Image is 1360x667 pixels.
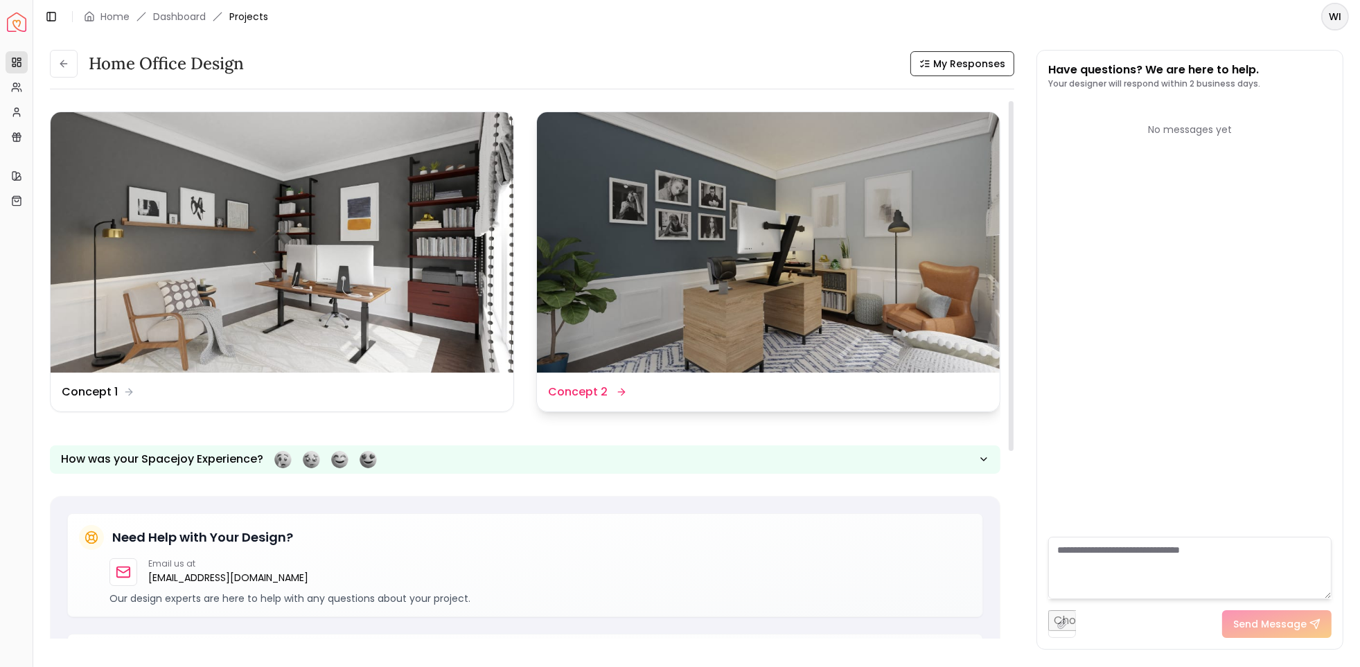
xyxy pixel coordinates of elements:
nav: breadcrumb [84,10,268,24]
p: Your designer will respond within 2 business days. [1048,78,1260,89]
p: Email us at [148,558,308,569]
div: No messages yet [1048,123,1332,136]
dd: Concept 2 [548,384,608,400]
a: Concept 2Concept 2 [536,112,1000,412]
button: My Responses [910,51,1014,76]
p: Have questions? We are here to help. [1048,62,1260,78]
a: Dashboard [153,10,206,24]
img: Concept 1 [51,112,513,373]
button: How was your Spacejoy Experience?Feeling terribleFeeling badFeeling goodFeeling awesome [50,445,1000,474]
span: My Responses [933,57,1005,71]
button: WI [1321,3,1349,30]
img: Spacejoy Logo [7,12,26,32]
p: How was your Spacejoy Experience? [61,451,263,468]
h5: Need Help with Your Design? [112,528,293,547]
a: [EMAIL_ADDRESS][DOMAIN_NAME] [148,569,308,586]
p: Our design experts are here to help with any questions about your project. [109,592,971,605]
img: Concept 2 [537,112,1000,373]
dd: Concept 1 [62,384,118,400]
span: Projects [229,10,268,24]
span: WI [1323,4,1348,29]
a: Home [100,10,130,24]
a: Spacejoy [7,12,26,32]
h3: Home Office Design [89,53,244,75]
a: Concept 1Concept 1 [50,112,514,412]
